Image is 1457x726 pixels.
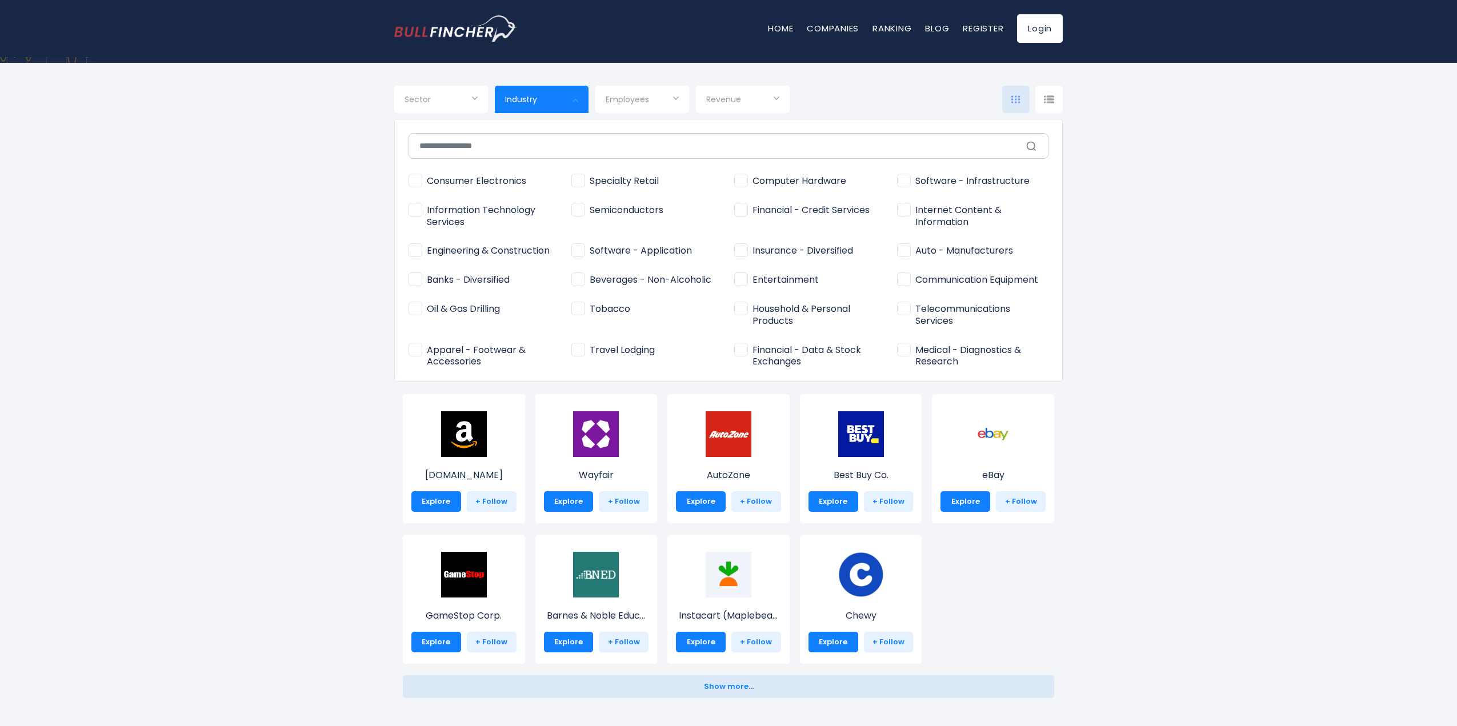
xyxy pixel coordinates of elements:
[872,22,911,34] a: Ranking
[963,22,1003,34] a: Register
[409,274,510,286] span: Banks - Diversified
[925,22,949,34] a: Blog
[394,15,517,42] img: bullfincher logo
[394,15,517,42] a: Go to homepage
[571,303,630,315] span: Tobacco
[734,245,853,257] span: Insurance - Diversified
[734,274,819,286] span: Entertainment
[571,175,659,187] span: Specialty Retail
[571,245,692,257] span: Software - Application
[571,204,663,216] span: Semiconductors
[571,274,711,286] span: Beverages - Non-Alcoholic
[734,344,886,368] span: Financial - Data & Stock Exchanges
[409,344,560,368] span: Apparel - Footwear & Accessories
[409,303,500,315] span: Oil & Gas Drilling
[734,175,846,187] span: Computer Hardware
[768,22,793,34] a: Home
[897,245,1013,257] span: Auto - Manufacturers
[897,344,1048,368] span: Medical - Diagnostics & Research
[734,204,870,216] span: Financial - Credit Services
[606,94,649,105] span: Employees
[897,204,1048,228] span: Internet Content & Information
[897,175,1030,187] span: Software - Infrastructure
[409,175,526,187] span: Consumer Electronics
[571,344,655,356] span: Travel Lodging
[897,274,1038,286] span: Communication Equipment
[505,94,537,105] span: Industry
[706,94,741,105] span: Revenue
[409,204,560,228] span: Information Technology Services
[807,22,859,34] a: Companies
[409,245,550,257] span: Engineering & Construction
[897,303,1048,327] span: Telecommunications Services
[734,303,886,327] span: Household & Personal Products
[1017,14,1063,43] a: Login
